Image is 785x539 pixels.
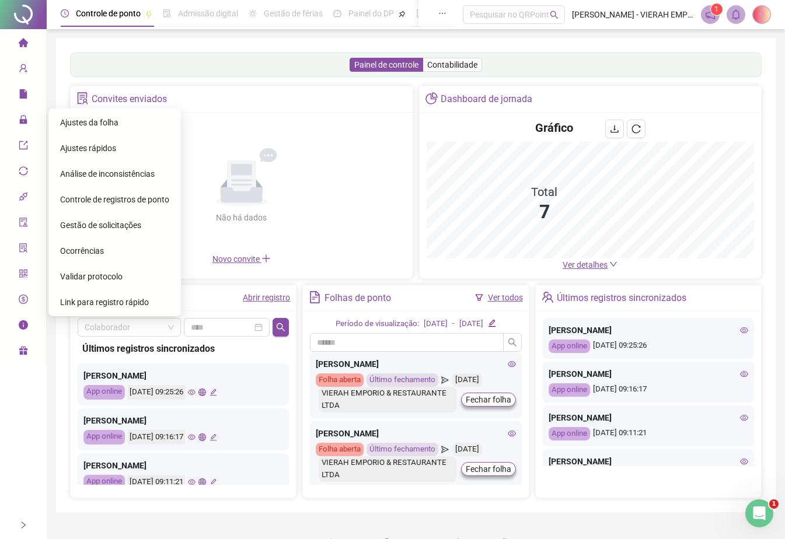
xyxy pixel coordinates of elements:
span: Fechar folha [466,393,511,406]
span: Link para registro rápido [60,297,149,307]
div: App online [549,339,590,353]
span: Painel de controle [354,60,418,69]
div: App online [549,383,590,397]
span: Ajustes da folha [60,118,118,127]
a: Abrir registro [243,293,290,302]
span: Painel do DP [348,9,394,18]
span: clock-circle [61,9,69,17]
div: Dashboard de jornada [441,89,532,109]
span: pie-chart [425,92,438,104]
span: dollar [19,289,28,313]
span: Novo convite [212,254,271,264]
span: down [609,260,617,268]
span: book [416,9,424,17]
span: search [508,338,517,347]
span: Admissão digital [178,9,238,18]
span: Ocorrências [60,246,104,256]
div: Último fechamento [367,443,438,456]
div: Folha aberta [316,443,364,456]
div: Último fechamento [367,373,438,387]
span: edit [210,478,217,486]
span: qrcode [19,264,28,287]
div: Período de visualização: [336,318,419,330]
span: pushpin [399,10,406,17]
span: eye [188,478,196,486]
span: Ver detalhes [563,260,608,269]
span: dashboard [333,9,341,17]
span: send [441,373,449,387]
div: - [452,318,455,330]
div: App online [83,430,125,444]
div: [DATE] [452,443,482,456]
div: [DATE] 09:25:26 [549,339,748,353]
div: Convites enviados [92,89,167,109]
div: [DATE] [459,318,483,330]
span: solution [76,92,89,104]
button: Fechar folha [461,462,516,476]
div: [PERSON_NAME] [549,367,748,380]
iframe: Intercom live chat [745,499,773,527]
span: home [19,33,28,56]
span: right [19,521,27,529]
div: App online [83,475,125,489]
div: [DATE] 09:11:21 [549,427,748,440]
div: VIERAH EMPORIO & RESTAURANTE LTDA [319,456,456,482]
span: edit [488,319,496,327]
span: ellipsis [438,9,446,17]
a: Ver detalhes down [563,260,617,269]
span: 1 [715,5,719,13]
span: eye [508,429,516,437]
div: [PERSON_NAME] [549,324,748,337]
span: eye [740,326,748,334]
span: notification [705,9,716,20]
span: search [276,323,285,332]
span: 1 [769,499,779,509]
span: Controle de ponto [76,9,141,18]
span: Fechar folha [466,463,511,475]
div: [DATE] 09:25:26 [128,385,185,400]
div: [DATE] 09:16:17 [128,430,185,444]
span: sun [249,9,257,17]
span: user-add [19,58,28,82]
div: [PERSON_NAME] [316,427,515,440]
span: edit [210,433,217,441]
span: global [198,388,206,396]
span: eye [188,388,196,396]
button: Fechar folha [461,393,516,407]
span: sync [19,161,28,184]
span: file [19,84,28,107]
span: Gestão de férias [264,9,323,18]
span: Análise de inconsistências [60,169,155,178]
span: eye [740,370,748,378]
span: reload [632,124,641,134]
span: global [198,478,206,486]
span: Validar protocolo [60,272,123,281]
span: audit [19,212,28,236]
span: eye [740,414,748,422]
span: Ajustes rápidos [60,143,116,153]
span: api [19,187,28,210]
span: [PERSON_NAME] - VIERAH EMPORIO & RESTAURANTE LTDA [572,8,694,21]
span: download [610,124,619,134]
span: global [198,433,206,441]
span: eye [188,433,196,441]
div: [DATE] 09:16:17 [549,383,748,397]
span: search [550,10,559,19]
span: edit [210,388,217,396]
span: eye [508,360,516,368]
div: App online [83,385,125,400]
div: [PERSON_NAME] [549,411,748,424]
a: Ver todos [488,293,523,302]
span: send [441,443,449,456]
h4: Gráfico [535,120,573,136]
div: [PERSON_NAME] [83,414,283,427]
div: [PERSON_NAME] [83,459,283,472]
div: VIERAH EMPORIO & RESTAURANTE LTDA [319,387,456,412]
div: [PERSON_NAME] [83,369,283,382]
div: [DATE] [452,373,482,387]
span: export [19,135,28,159]
span: Contabilidade [427,60,477,69]
span: lock [19,110,28,133]
span: pushpin [145,10,152,17]
span: solution [19,238,28,261]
